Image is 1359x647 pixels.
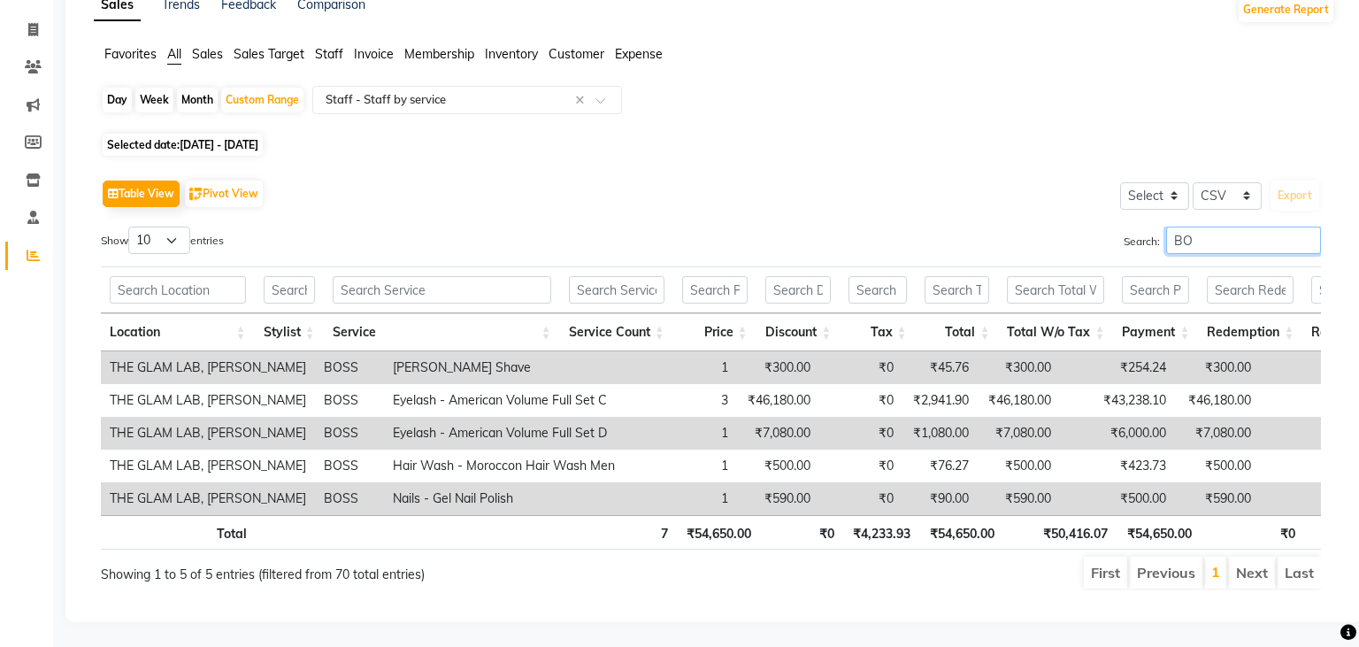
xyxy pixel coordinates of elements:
input: Search Total [925,276,990,304]
span: Sales Target [234,46,304,62]
td: 1 [624,417,737,450]
span: Clear all [575,91,590,110]
th: Total [101,515,256,550]
th: ₹54,650.00 [677,515,760,550]
th: ₹4,233.93 [843,515,919,550]
td: ₹46,180.00 [978,384,1060,417]
td: BOSS [315,482,384,515]
td: BOSS [315,351,384,384]
span: Customer [549,46,604,62]
button: Pivot View [185,181,263,207]
td: ₹500.00 [1060,482,1175,515]
input: Search Price [682,276,748,304]
td: ₹300.00 [737,351,819,384]
td: ₹6,000.00 [1060,417,1175,450]
td: ₹2,941.90 [902,384,978,417]
button: Export [1271,181,1319,211]
td: THE GLAM LAB, [PERSON_NAME] [101,384,315,417]
div: Day [103,88,132,112]
label: Search: [1124,227,1321,254]
span: Favorites [104,46,157,62]
span: Staff [315,46,343,62]
td: ₹590.00 [1175,482,1260,515]
th: ₹0 [1201,515,1304,550]
td: THE GLAM LAB, [PERSON_NAME] [101,482,315,515]
input: Search: [1166,227,1321,254]
td: ₹7,080.00 [737,417,819,450]
div: Showing 1 to 5 of 5 entries (filtered from 70 total entries) [101,555,594,584]
input: Search Service [333,276,551,304]
th: Service: activate to sort column ascending [324,313,560,351]
span: Expense [615,46,663,62]
th: Discount: activate to sort column ascending [756,313,841,351]
td: THE GLAM LAB, [PERSON_NAME] [101,417,315,450]
td: ₹300.00 [978,351,1060,384]
div: Week [135,88,173,112]
input: Search Stylist [264,276,315,304]
td: BOSS [315,450,384,482]
th: ₹0 [760,515,844,550]
div: Custom Range [221,88,303,112]
td: 1 [624,351,737,384]
span: Invoice [354,46,394,62]
td: ₹45.76 [902,351,978,384]
td: ₹500.00 [737,450,819,482]
th: 7 [563,515,676,550]
td: ₹0 [819,351,902,384]
td: ₹0 [819,482,902,515]
span: All [167,46,181,62]
input: Search Discount [765,276,832,304]
th: Tax: activate to sort column ascending [840,313,915,351]
input: Search Redemption [1207,276,1294,304]
td: 1 [624,450,737,482]
td: 3 [624,384,737,417]
th: ₹54,650.00 [1117,515,1201,550]
td: [PERSON_NAME] Shave [384,351,624,384]
td: THE GLAM LAB, [PERSON_NAME] [101,351,315,384]
button: Table View [103,181,180,207]
input: Search Tax [848,276,906,304]
th: ₹54,650.00 [919,515,1002,550]
th: Location: activate to sort column ascending [101,313,255,351]
td: ₹46,180.00 [1175,384,1260,417]
input: Search Location [110,276,246,304]
td: 1 [624,482,737,515]
input: Search Service Count [569,276,664,304]
label: Show entries [101,227,224,254]
th: Price: activate to sort column ascending [673,313,756,351]
th: Total W/o Tax: activate to sort column ascending [998,313,1113,351]
span: [DATE] - [DATE] [180,138,258,151]
div: Month [177,88,218,112]
th: Redemption: activate to sort column ascending [1198,313,1302,351]
img: pivot.png [189,188,203,201]
th: Stylist: activate to sort column ascending [255,313,324,351]
td: ₹0 [819,450,902,482]
td: ₹300.00 [1175,351,1260,384]
td: ₹590.00 [978,482,1060,515]
td: ₹46,180.00 [737,384,819,417]
input: Search Total W/o Tax [1007,276,1104,304]
td: Hair Wash - Moroccon Hair Wash Men [384,450,624,482]
td: ₹590.00 [737,482,819,515]
span: Selected date: [103,134,263,156]
td: Nails - Gel Nail Polish [384,482,624,515]
input: Search Payment [1122,276,1189,304]
a: 1 [1211,563,1220,581]
span: Sales [192,46,223,62]
td: BOSS [315,384,384,417]
th: Payment: activate to sort column ascending [1113,313,1198,351]
th: ₹50,416.07 [1003,515,1117,550]
td: ₹7,080.00 [978,417,1060,450]
span: Inventory [485,46,538,62]
td: ₹0 [819,384,902,417]
td: Eyelash - American Volume Full Set D [384,417,624,450]
td: THE GLAM LAB, [PERSON_NAME] [101,450,315,482]
th: Service Count: activate to sort column ascending [560,313,673,351]
th: Total: activate to sort column ascending [916,313,999,351]
td: Eyelash - American Volume Full Set C [384,384,624,417]
td: ₹1,080.00 [902,417,978,450]
td: BOSS [315,417,384,450]
td: ₹90.00 [902,482,978,515]
td: ₹500.00 [978,450,1060,482]
span: Membership [404,46,474,62]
